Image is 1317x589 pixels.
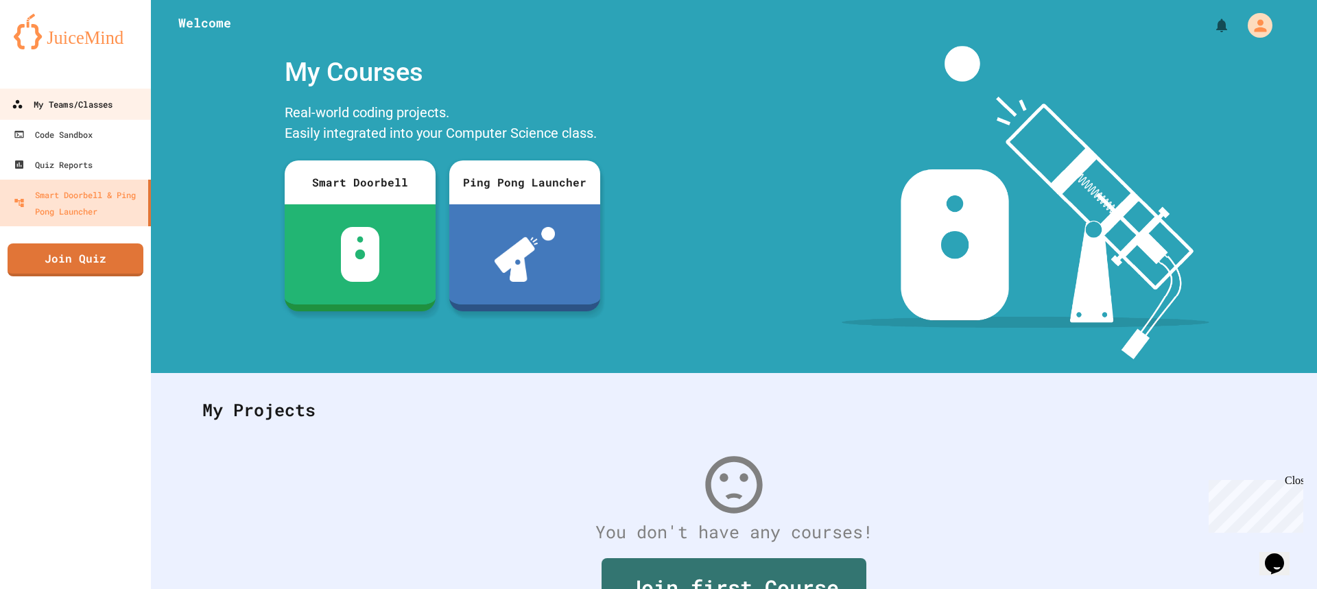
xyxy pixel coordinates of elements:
img: banner-image-my-projects.png [842,46,1209,359]
div: My Projects [189,383,1279,437]
div: My Account [1233,10,1276,41]
div: Real-world coding projects. Easily integrated into your Computer Science class. [278,99,607,150]
img: sdb-white.svg [341,227,380,282]
iframe: chat widget [1259,534,1303,575]
img: ppl-with-ball.png [495,227,556,282]
div: My Courses [278,46,607,99]
iframe: chat widget [1203,474,1303,533]
div: Chat with us now!Close [5,5,95,87]
div: My Notifications [1188,14,1233,37]
div: Quiz Reports [14,156,93,173]
img: logo-orange.svg [14,14,137,49]
a: Join Quiz [8,243,143,276]
div: My Teams/Classes [12,96,112,113]
div: Code Sandbox [14,126,93,143]
div: Smart Doorbell [285,160,436,204]
div: Ping Pong Launcher [449,160,600,204]
div: Smart Doorbell & Ping Pong Launcher [14,187,143,219]
div: You don't have any courses! [189,519,1279,545]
